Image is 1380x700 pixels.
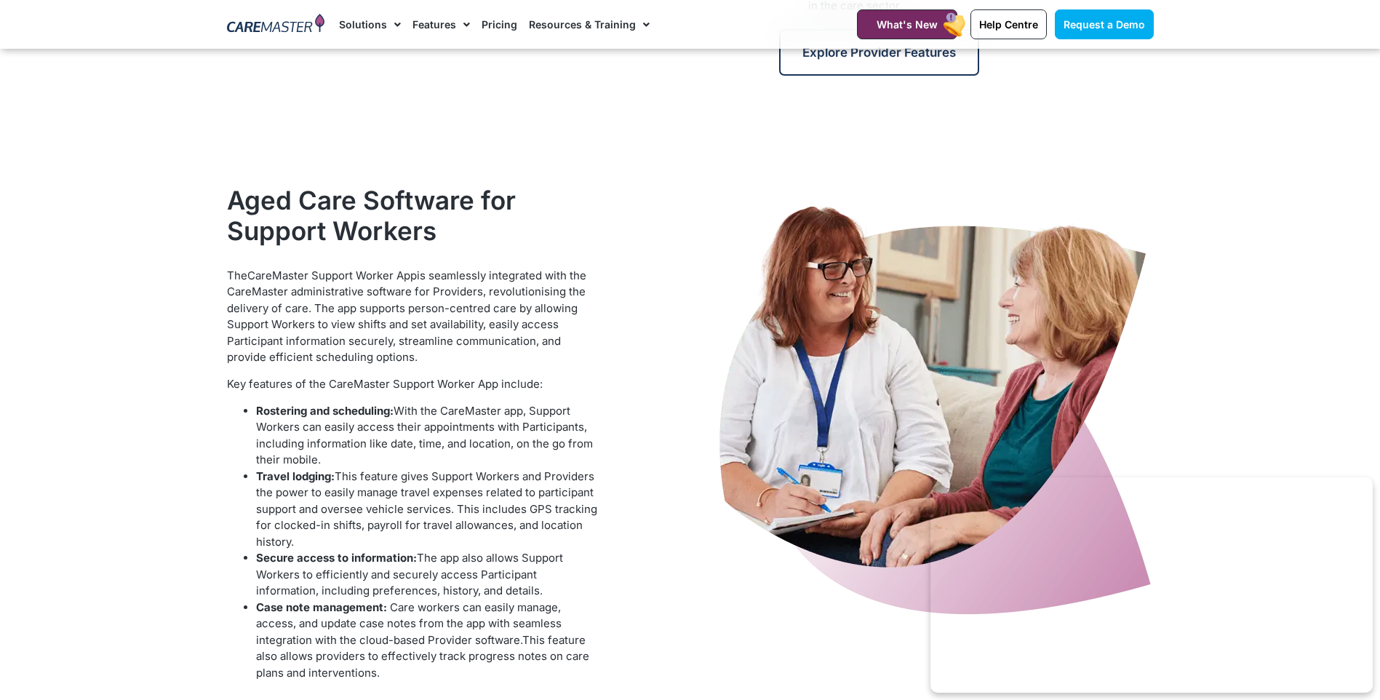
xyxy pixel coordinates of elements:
span: This feature gives Support Workers and Providers the power to easily manage travel expenses relat... [256,469,597,549]
li: This feature also allows providers to effectively track progress notes on care plans and interven... [256,600,601,682]
span: Help Centre [979,18,1038,31]
h2: Aged Care Software for Support Workers [227,185,601,246]
b: Rostering and scheduling: [256,404,394,418]
span: The app also allows Support Workers to efficiently and securely access Participant information, i... [256,551,563,597]
span: Care workers can easily manage, access, and update case notes from the app with seamless integrat... [256,600,562,647]
b: Secure access to information: [256,551,417,565]
span: Key features of the CareMaster Support Worker App include: [227,377,543,391]
img: CareMaster Logo [227,14,325,36]
iframe: Popup CTA [930,477,1373,693]
span: What's New [877,18,938,31]
a: Request a Demo [1055,9,1154,39]
span: Explore Provider Features [802,45,956,60]
a: Explore Provider Features [779,29,979,76]
a: What's New [857,9,957,39]
b: Case note management: [256,600,387,614]
a: CareMaster Support Worker App [247,269,417,282]
span: Request a Demo [1064,18,1145,31]
span: With the CareMaster app, Support Workers can easily access their appointments with Participants, ... [256,404,593,467]
b: Travel lodging: [256,469,335,483]
a: Help Centre [970,9,1047,39]
p: The is seamlessly integrated with the CareMaster administrative software for Providers, revolutio... [227,268,601,366]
